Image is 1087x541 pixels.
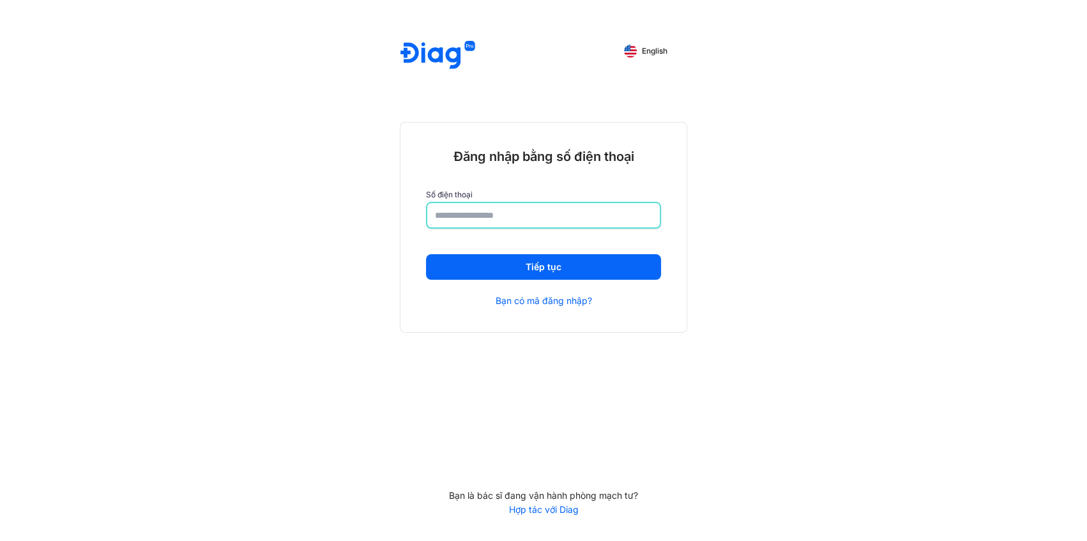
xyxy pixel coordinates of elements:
img: logo [400,41,475,71]
span: English [642,47,667,56]
a: Bạn có mã đăng nhập? [496,295,592,307]
label: Số điện thoại [426,190,661,199]
button: English [615,41,676,61]
div: Bạn là bác sĩ đang vận hành phòng mạch tư? [400,490,687,501]
button: Tiếp tục [426,254,661,280]
a: Hợp tác với Diag [400,504,687,515]
div: Đăng nhập bằng số điện thoại [426,148,661,165]
img: English [624,45,637,57]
